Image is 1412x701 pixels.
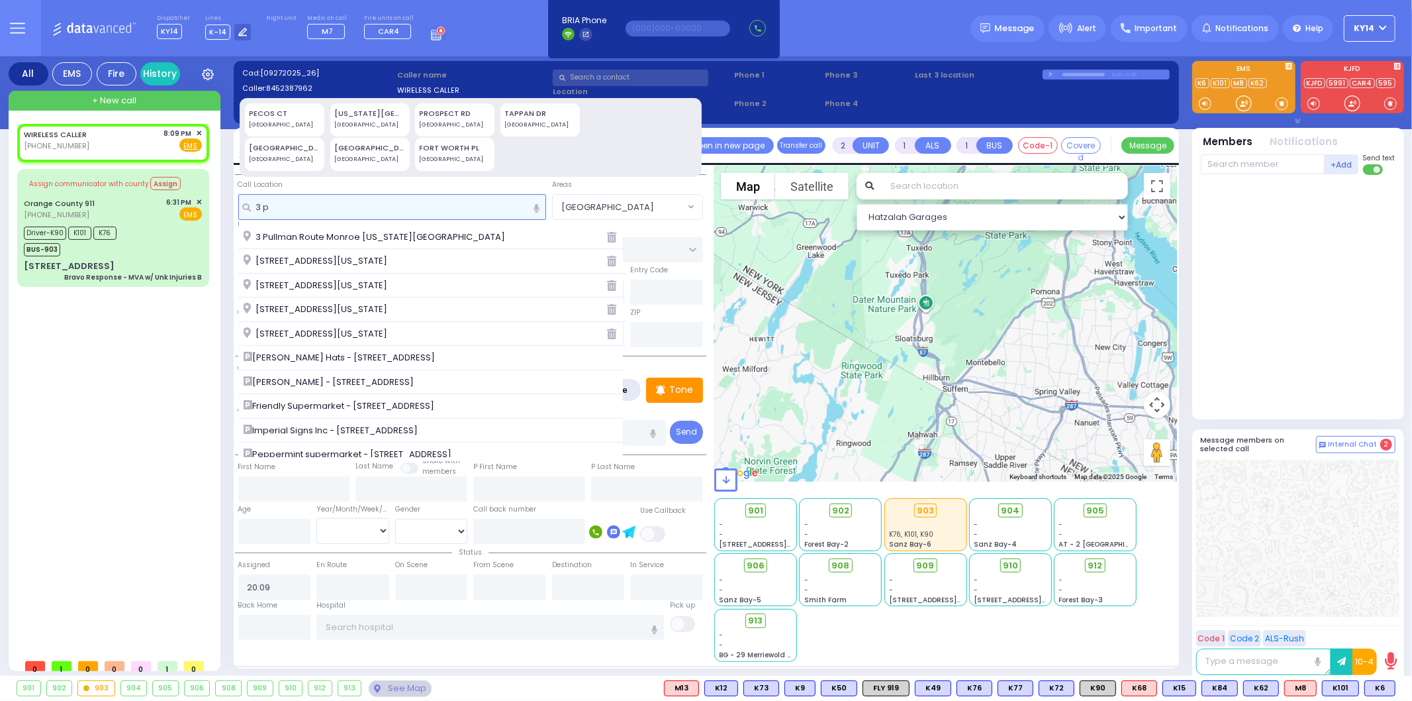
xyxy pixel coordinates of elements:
a: KJFD [1304,78,1325,88]
span: Phone 4 [825,98,911,109]
div: PROSPECT RD [420,108,491,119]
div: All [9,62,48,85]
div: 906 [185,681,210,696]
p: Tone [669,383,693,397]
img: comment-alt.png [1319,442,1326,449]
span: 904 [1001,504,1019,517]
label: Location [553,86,730,97]
span: K76, K101, K90 [889,529,933,539]
div: BLS [1243,680,1279,696]
span: - [804,519,808,529]
span: ✕ [196,128,202,139]
div: K73 [743,680,779,696]
div: 908 [216,681,241,696]
span: [PERSON_NAME] Hats - [STREET_ADDRESS] [244,351,440,364]
a: History [140,62,180,85]
div: K72 [1039,680,1074,696]
span: Friendly Supermarket - [STREET_ADDRESS] [244,400,440,413]
a: WIRELESS CALLER [24,129,87,140]
div: K9 [784,680,816,696]
label: Night unit [266,15,296,23]
span: - [720,519,724,529]
span: 0 [105,661,124,671]
span: 901 [748,504,763,517]
span: - [1059,575,1063,585]
div: [GEOGRAPHIC_DATA] [420,155,491,164]
div: EMS [52,62,92,85]
input: Search member [1201,154,1325,174]
label: Destination [552,560,592,570]
span: 2 [1380,439,1392,451]
label: En Route [316,560,347,570]
button: Internal Chat 2 [1316,436,1395,453]
button: Covered [1061,137,1101,154]
span: 0 [131,661,151,671]
div: 909 [248,681,273,696]
div: K101 [1322,680,1359,696]
span: Forest Bay-2 [804,539,849,549]
span: [STREET_ADDRESS][US_STATE] [244,279,392,292]
span: 0 [78,661,98,671]
span: 0 [184,661,204,671]
span: Phone 3 [825,70,911,81]
div: K62 [1243,680,1279,696]
span: Alert [1077,23,1096,34]
input: Search a contact [553,70,708,86]
div: K12 [704,680,738,696]
span: [PHONE_NUMBER] [24,140,89,151]
label: Turn off text [1363,163,1384,176]
span: 908 [831,559,849,572]
button: Send [670,421,703,444]
span: Sanz Bay-6 [889,539,931,549]
label: Location Name [238,220,291,231]
label: Last Name [355,461,393,472]
div: BLS [1162,680,1196,696]
span: members [422,466,456,476]
div: BLS [915,680,951,696]
label: Medic on call [307,15,349,23]
img: Logo [52,20,140,36]
button: Show satellite imagery [775,173,849,199]
span: Assign communicator with county [29,179,149,189]
span: Phone 2 [734,98,820,109]
input: (000)000-00000 [626,21,730,36]
label: EMS [1192,66,1295,75]
label: KJFD [1301,66,1404,75]
span: AT - 2 [GEOGRAPHIC_DATA] [1059,539,1157,549]
span: [PERSON_NAME] - [STREET_ADDRESS] [244,376,419,389]
input: Search location here [238,194,546,219]
span: [STREET_ADDRESS][PERSON_NAME] [974,595,1099,605]
label: Back Home [238,600,278,611]
span: Status [452,547,489,557]
label: ZIP [630,307,640,318]
span: Sanz Bay-5 [720,595,762,605]
span: - [974,519,978,529]
span: - [720,640,724,650]
label: On Scene [395,560,428,570]
div: M8 [1284,680,1317,696]
input: Search hospital [316,615,664,640]
div: BLS [1039,680,1074,696]
span: - [1059,529,1063,539]
span: 8:09 PM [164,129,192,138]
div: PECOS CT [250,108,320,119]
label: Call Location [238,180,283,190]
div: BLS [1364,680,1395,696]
label: Entry Code [630,265,668,276]
a: CAR4 [1350,78,1375,88]
div: BLS [821,680,857,696]
span: - [720,529,724,539]
div: 903 [78,681,115,696]
span: CAR4 [378,26,399,36]
span: BLOOMING GROVE [552,194,703,219]
span: Smith Farm [804,595,847,605]
span: + New call [92,94,136,107]
button: Transfer call [777,137,825,154]
div: K49 [915,680,951,696]
span: - [720,575,724,585]
span: KY14 [157,24,182,39]
span: K101 [68,227,91,240]
img: message.svg [980,23,990,33]
div: BLS [784,680,816,696]
button: Map camera controls [1144,392,1170,418]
